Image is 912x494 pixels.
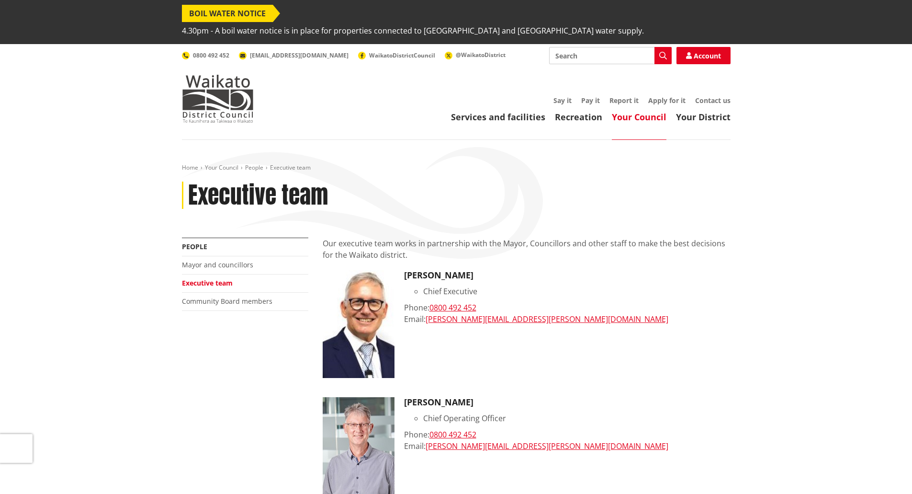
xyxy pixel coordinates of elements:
[323,238,731,261] p: Our executive team works in partnership with the Mayor, Councillors and other staff to make the b...
[456,51,506,59] span: @WaikatoDistrict
[423,413,731,424] li: Chief Operating Officer
[404,313,731,325] div: Email:
[612,111,666,123] a: Your Council
[182,297,272,306] a: Community Board members
[581,96,600,105] a: Pay it
[609,96,639,105] a: Report it
[549,47,672,64] input: Search input
[182,242,207,251] a: People
[193,51,229,59] span: 0800 492 452
[429,302,476,313] a: 0800 492 452
[250,51,349,59] span: [EMAIL_ADDRESS][DOMAIN_NAME]
[404,429,731,440] div: Phone:
[451,111,545,123] a: Services and facilities
[182,22,644,39] span: 4.30pm - A boil water notice is in place for properties connected to [GEOGRAPHIC_DATA] and [GEOGR...
[182,164,731,172] nav: breadcrumb
[553,96,572,105] a: Say it
[182,51,229,59] a: 0800 492 452
[358,51,435,59] a: WaikatoDistrictCouncil
[182,278,233,287] a: Executive team
[404,440,731,452] div: Email:
[404,397,731,408] h3: [PERSON_NAME]
[648,96,686,105] a: Apply for it
[404,302,731,313] div: Phone:
[323,270,394,378] img: CE Craig Hobbs
[369,51,435,59] span: WaikatoDistrictCouncil
[182,75,254,123] img: Waikato District Council - Te Kaunihera aa Takiwaa o Waikato
[695,96,731,105] a: Contact us
[423,286,731,297] li: Chief Executive
[270,163,311,172] span: Executive team
[182,5,273,22] span: BOIL WATER NOTICE
[426,441,668,451] a: [PERSON_NAME][EMAIL_ADDRESS][PERSON_NAME][DOMAIN_NAME]
[404,270,731,281] h3: [PERSON_NAME]
[239,51,349,59] a: [EMAIL_ADDRESS][DOMAIN_NAME]
[245,163,263,172] a: People
[426,314,668,324] a: [PERSON_NAME][EMAIL_ADDRESS][PERSON_NAME][DOMAIN_NAME]
[676,111,731,123] a: Your District
[676,47,731,64] a: Account
[182,260,253,269] a: Mayor and councillors
[188,182,328,209] h1: Executive team
[555,111,602,123] a: Recreation
[205,163,238,172] a: Your Council
[445,51,506,59] a: @WaikatoDistrict
[182,163,198,172] a: Home
[429,429,476,440] a: 0800 492 452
